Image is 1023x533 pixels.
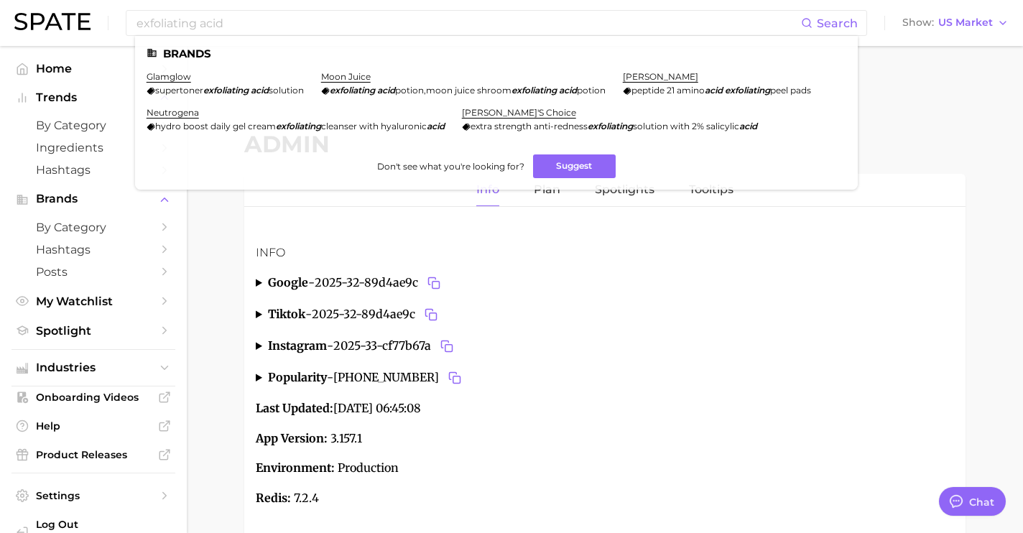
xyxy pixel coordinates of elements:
[333,336,457,356] span: 2025-33-cf77b67a
[36,420,151,432] span: Help
[330,85,375,96] em: exfoliating
[11,415,175,437] a: Help
[36,448,151,461] span: Product Releases
[11,444,175,465] a: Product Releases
[256,460,335,475] strong: Environment:
[321,85,606,96] div: ,
[268,370,327,384] strong: popularity
[36,361,151,374] span: Industries
[725,85,770,96] em: exfoliating
[11,114,175,136] a: by Category
[11,136,175,159] a: Ingredients
[36,163,151,177] span: Hashtags
[268,307,305,321] strong: tiktok
[11,57,175,80] a: Home
[36,221,151,234] span: by Category
[533,154,616,178] button: Suggest
[11,386,175,408] a: Onboarding Videos
[268,275,308,289] strong: google
[36,119,151,132] span: by Category
[11,238,175,261] a: Hashtags
[147,71,191,82] a: glamglow
[11,320,175,342] a: Spotlight
[333,368,465,388] span: [PHONE_NUMBER]
[437,336,457,356] button: Copy 2025-33-cf77b67a to clipboard
[256,273,954,293] summary: google-2025-32-89d4ae9cCopy 2025-32-89d4ae9c to clipboard
[631,85,705,96] span: peptide 21 amino
[315,273,444,293] span: 2025-32-89d4ae9c
[588,121,633,131] em: exfoliating
[377,161,524,172] span: Don't see what you're looking for?
[595,174,654,206] a: Spotlights
[327,370,333,384] span: -
[36,141,151,154] span: Ingredients
[427,121,445,131] em: acid
[251,85,269,96] em: acid
[395,85,424,96] span: potion
[11,87,175,108] button: Trends
[633,121,739,131] span: solution with 2% salicylic
[256,401,333,415] strong: Last Updated:
[256,431,328,445] strong: App Version:
[321,71,371,82] a: moon juice
[471,121,588,131] span: extra strength anti-redness
[256,244,954,261] h3: Info
[268,338,327,353] strong: instagram
[902,19,934,27] span: Show
[11,261,175,283] a: Posts
[155,121,276,131] span: hydro boost daily gel cream
[770,85,811,96] span: peel pads
[256,368,954,388] summary: popularity-[PHONE_NUMBER]Copy 2025-33-99328535 to clipboard
[689,174,733,206] a: Tooltips
[256,491,291,505] strong: Redis:
[739,121,757,131] em: acid
[147,107,199,118] a: neutrogena
[14,13,91,30] img: SPATE
[511,85,557,96] em: exfoliating
[256,489,954,508] p: 7.2.4
[36,62,151,75] span: Home
[203,85,249,96] em: exfoliating
[421,305,441,325] button: Copy 2025-32-89d4ae9c to clipboard
[445,368,465,388] button: Copy 2025-33-99328535 to clipboard
[36,91,151,104] span: Trends
[36,324,151,338] span: Spotlight
[36,243,151,256] span: Hashtags
[36,265,151,279] span: Posts
[135,11,801,35] input: Search here for a brand, industry, or ingredient
[899,14,1012,32] button: ShowUS Market
[256,399,954,418] p: [DATE] 06:45:08
[577,85,606,96] span: potion
[623,71,698,82] a: [PERSON_NAME]
[256,430,954,448] p: 3.157.1
[36,391,151,404] span: Onboarding Videos
[462,107,576,118] a: [PERSON_NAME]'s choice
[36,193,151,205] span: Brands
[705,85,723,96] em: acid
[256,305,954,325] summary: tiktok-2025-32-89d4ae9cCopy 2025-32-89d4ae9c to clipboard
[256,336,954,356] summary: instagram-2025-33-cf77b67aCopy 2025-33-cf77b67a to clipboard
[308,275,315,289] span: -
[476,174,499,206] a: Info
[321,121,427,131] span: cleanser with hyaluronic
[11,159,175,181] a: Hashtags
[11,290,175,312] a: My Watchlist
[36,295,151,308] span: My Watchlist
[938,19,993,27] span: US Market
[426,85,511,96] span: moon juice shroom
[256,459,954,478] p: Production
[305,307,312,321] span: -
[276,121,321,131] em: exfoliating
[36,489,151,502] span: Settings
[817,17,858,30] span: Search
[312,305,441,325] span: 2025-32-89d4ae9c
[36,518,164,531] span: Log Out
[559,85,577,96] em: acid
[534,174,560,206] a: Plan
[377,85,395,96] em: acid
[155,85,203,96] span: supertoner
[11,188,175,210] button: Brands
[424,273,444,293] button: Copy 2025-32-89d4ae9c to clipboard
[11,357,175,379] button: Industries
[269,85,304,96] span: solution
